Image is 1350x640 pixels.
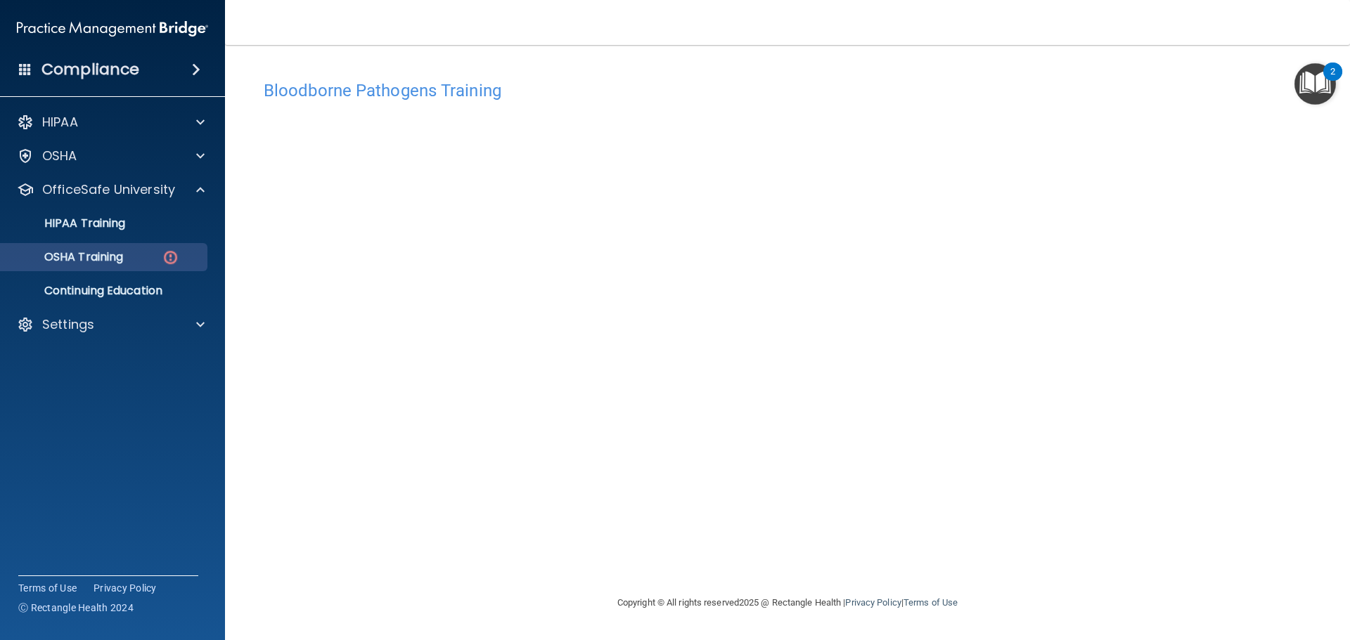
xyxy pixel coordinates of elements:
[1294,63,1336,105] button: Open Resource Center, 2 new notifications
[9,216,125,230] p: HIPAA Training
[531,580,1044,625] div: Copyright © All rights reserved 2025 @ Rectangle Health | |
[17,114,205,131] a: HIPAA
[42,181,175,198] p: OfficeSafe University
[9,250,123,264] p: OSHA Training
[17,181,205,198] a: OfficeSafe University
[17,148,205,164] a: OSHA
[264,107,1311,540] iframe: bbp
[42,114,78,131] p: HIPAA
[1330,72,1335,90] div: 2
[42,316,94,333] p: Settings
[264,81,1311,100] h4: Bloodborne Pathogens Training
[94,581,157,595] a: Privacy Policy
[42,148,77,164] p: OSHA
[17,15,208,43] img: PMB logo
[162,249,179,266] img: danger-circle.6113f641.png
[904,597,958,608] a: Terms of Use
[18,581,77,595] a: Terms of Use
[17,316,205,333] a: Settings
[18,601,134,615] span: Ⓒ Rectangle Health 2024
[9,284,201,298] p: Continuing Education
[41,60,139,79] h4: Compliance
[845,597,901,608] a: Privacy Policy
